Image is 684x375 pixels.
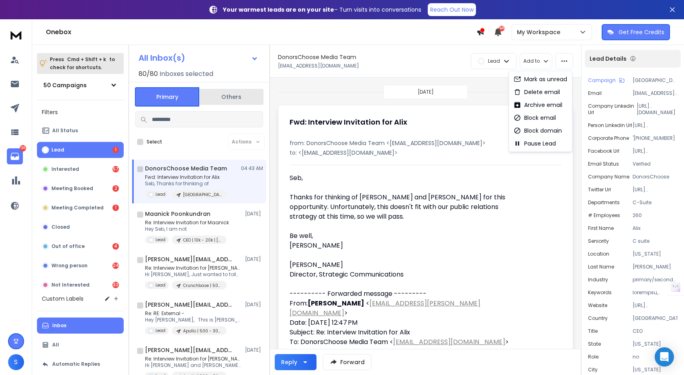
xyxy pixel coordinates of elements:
[278,53,356,61] h1: DonorsChoose Media Team
[145,255,233,263] h1: [PERSON_NAME][EMAIL_ADDRESS][DOMAIN_NAME]
[51,147,64,153] p: Lead
[633,135,678,141] p: '[PHONE_NUMBER]
[517,28,564,36] p: My Workspace
[633,277,678,283] p: primary/secondary education
[245,211,263,217] p: [DATE]
[8,27,24,42] img: logo
[633,90,678,96] p: [EMAIL_ADDRESS][PERSON_NAME][DOMAIN_NAME]
[588,367,598,373] p: City
[290,193,524,221] div: Thanks for thinking of [PERSON_NAME] and [PERSON_NAME] for this opportunity. Unfortunately, this ...
[588,302,607,309] p: website
[633,174,678,180] p: DonorsChoose
[633,148,678,154] p: [URL][DOMAIN_NAME]
[245,301,263,308] p: [DATE]
[145,301,233,309] h1: [PERSON_NAME][EMAIL_ADDRESS][PERSON_NAME][DOMAIN_NAME]
[290,173,524,183] div: Seb,
[241,165,263,172] p: 04:43 AM
[588,225,614,232] p: First Name
[155,191,165,197] p: Lead
[633,264,678,270] p: [PERSON_NAME]
[633,77,678,84] p: [GEOGRAPHIC_DATA] | 200 - 499 | CEO
[588,238,609,244] p: Seniority
[183,283,222,289] p: Crunchbase | 500-1000 | CEO | Retarget
[488,58,500,64] p: Lead
[588,186,611,193] p: Twitter Url
[145,180,227,187] p: Seb, Thanks for thinking of
[588,103,637,116] p: Company Linkedin Url
[245,256,263,262] p: [DATE]
[8,354,24,370] span: S
[514,139,556,148] div: Pause Lead
[145,174,227,180] p: Fwd: Interview Invitation for Alix
[514,127,562,135] div: Block domain
[145,210,210,218] h1: Maanick Poonkundran
[42,295,84,303] h3: Custom Labels
[145,164,227,172] h1: DonorsChoose Media Team
[139,69,158,79] span: 80 / 80
[183,237,222,243] p: CEO | 10k - 20k | [GEOGRAPHIC_DATA]
[281,358,297,366] div: Reply
[588,174,629,180] p: Company Name
[145,226,229,232] p: Hey Seb, I am not
[588,161,619,167] p: Email Status
[588,264,614,270] p: Last Name
[588,289,612,296] p: Keywords
[51,166,79,172] p: Interested
[145,310,241,317] p: Re: RE: External -
[223,6,421,14] p: – Turn visits into conversations
[66,55,107,64] span: Cmd + Shift + k
[20,145,26,152] p: 130
[290,299,480,318] a: [EMAIL_ADDRESS][PERSON_NAME][DOMAIN_NAME]
[46,27,476,37] h1: Onebox
[112,262,119,269] div: 24
[145,219,229,226] p: Re: Interview Invitation for Maanick
[633,199,678,206] p: C-Suite
[290,231,524,241] div: Be well,
[418,89,434,95] p: [DATE]
[633,251,678,257] p: [US_STATE]
[145,317,241,323] p: Hey [PERSON_NAME], This is [PERSON_NAME], [PERSON_NAME]'s
[290,260,524,270] div: [PERSON_NAME]
[145,265,241,271] p: Re: Interview Invitation for [PERSON_NAME]
[52,342,59,348] p: All
[51,224,70,230] p: Closed
[633,367,678,373] p: [US_STATE]
[523,58,540,64] p: Add to
[139,54,185,62] h1: All Inbox(s)
[43,81,87,89] h1: 50 Campaigns
[112,147,119,153] div: 1
[145,346,233,354] h1: [PERSON_NAME][EMAIL_ADDRESS][PERSON_NAME][DOMAIN_NAME] +1
[514,75,567,83] div: Mark as unread
[37,107,124,118] h3: Filters
[112,243,119,250] div: 4
[112,282,119,288] div: 32
[52,127,78,134] p: All Status
[588,277,608,283] p: industry
[51,185,93,192] p: Meeting Booked
[223,6,334,14] strong: Your warmest leads are on your site
[51,282,90,288] p: Not Interested
[588,135,629,141] p: Corporate Phone
[633,354,678,360] p: no
[183,328,222,334] p: Apollo | 500 - 3000 | CHRO
[50,55,115,72] p: Press to check for shortcuts.
[633,315,678,322] p: [GEOGRAPHIC_DATA]
[290,117,407,128] h1: Fwd: Interview Invitation for Alix
[159,69,213,79] h3: Inboxes selected
[278,63,359,69] p: [EMAIL_ADDRESS][DOMAIN_NAME]
[588,315,608,322] p: Country
[588,354,598,360] p: role
[52,361,100,367] p: Automatic Replies
[588,341,601,347] p: State
[145,271,241,278] p: Hi [PERSON_NAME], Just wanted to follow
[588,328,598,334] p: title
[633,289,678,296] p: loremipsu, dolorsitam, consect, adipiscingel, seddoei & temporinc utlaboree, dolorem aliquaenimad...
[51,243,85,250] p: Out of office
[290,289,524,347] div: ---------- Forwarded message --------- From: Date: [DATE] 12:47 PM Subject: Re: Interview Invitat...
[588,148,619,154] p: Facebook Url
[52,322,66,329] p: Inbox
[199,88,263,106] button: Others
[323,354,372,370] button: Forward
[633,341,678,347] p: [US_STATE]
[514,114,556,122] div: Block email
